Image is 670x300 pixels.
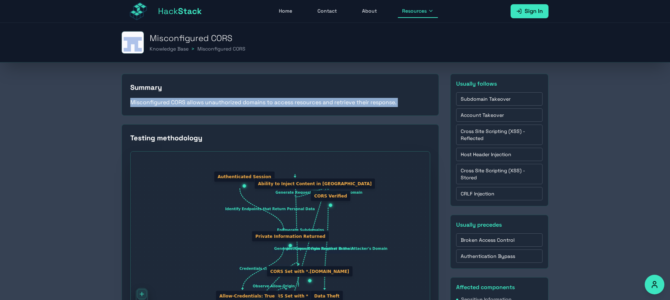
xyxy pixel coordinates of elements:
h2: Summary [130,82,430,92]
a: Home [275,5,296,18]
span: Misconfigured CORS [197,46,245,52]
a: Broken Access Control [456,233,543,247]
a: Host Header Injection [456,148,543,161]
h3: Usually follows [456,80,543,88]
span: Hack [158,6,202,17]
div: Private Information Returned [252,231,329,242]
h2: Testing methodology [130,133,430,143]
a: Cross Site Scripting (XSS) - Reflected [456,125,543,145]
a: Contact [313,5,341,18]
div: CORS Verified [310,191,350,201]
p: Misconfigured CORS allows unauthorized domains to access resources and retrieve their response. [130,98,430,107]
a: About [358,5,381,18]
span: Sign In [525,7,543,15]
div: Ability to Inject Content in [GEOGRAPHIC_DATA] [254,178,375,189]
button: Resources [398,5,438,18]
div: CORS Set with *.[DOMAIN_NAME] [267,266,353,282]
a: Subdomain Takeover [456,92,543,106]
div: Authenticated Session [214,171,275,182]
div: Ability to Inject Content in [GEOGRAPHIC_DATA] [254,178,375,195]
button: zoom in [137,289,147,299]
h1: Misconfigured CORS [150,33,549,44]
span: > [191,46,195,52]
g: Edge from node7 to node8 [282,208,388,290]
button: Accessibility Options [645,275,664,294]
a: Authentication Bypass [456,249,543,263]
g: Edge from node1 to node2 [224,188,315,230]
a: Sign In [511,4,549,18]
h3: Usually precedes [456,221,543,229]
img: Misconfigured CORS [122,32,144,53]
h3: Affected components [456,283,543,292]
div: Authenticated Session [214,171,275,188]
g: Edge from node4 to node6 [276,174,324,286]
div: Private Information Returned [252,231,329,247]
g: Edge from node2 to node5 [238,248,297,290]
a: Account Takeover [456,108,543,122]
a: Knowledge Base [150,46,189,52]
span: Stack [178,6,202,16]
span: Resources [402,7,427,14]
a: CRLF Injection [456,187,543,200]
a: Cross Site Scripting (XSS) - Stored [456,164,543,184]
div: CORS Verified [310,191,350,207]
div: CORS Set with *.[DOMAIN_NAME] [267,266,353,277]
